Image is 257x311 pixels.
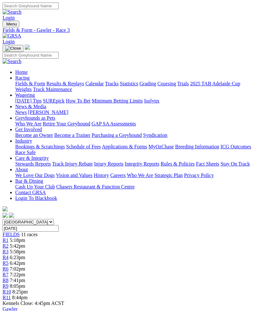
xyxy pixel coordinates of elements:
input: Search [3,52,59,59]
span: R9 [3,283,9,289]
img: Search [3,59,22,64]
a: R7 [3,272,9,277]
a: Login [3,39,15,44]
a: How To Bet [66,98,91,103]
span: 7:41pm [10,278,25,283]
img: facebook.svg [3,213,8,218]
div: Bar & Dining [15,184,254,190]
a: Coursing [157,81,176,86]
a: History [94,173,109,178]
a: Isolynx [144,98,159,103]
button: Toggle navigation [3,21,19,27]
span: 8:44pm [12,295,28,300]
a: Who We Are [15,121,42,126]
div: Greyhounds as Pets [15,121,254,127]
input: Select date [3,225,59,232]
a: Grading [140,81,156,86]
span: 7:22pm [10,272,25,277]
a: 2025 TAB Adelaide Cup [190,81,240,86]
a: We Love Our Dogs [15,173,55,178]
span: R3 [3,249,9,254]
a: Care & Integrity [15,155,49,161]
div: Wagering [15,98,254,104]
a: Fields & Form - Gawler - Race 3 [3,27,254,33]
a: News [15,110,27,115]
span: R5 [3,260,9,266]
a: Careers [110,173,126,178]
a: Race Safe [15,150,36,155]
a: Integrity Reports [125,161,159,166]
a: R8 [3,278,9,283]
a: R6 [3,266,9,272]
a: About [15,167,28,172]
button: Toggle navigation [3,45,23,52]
img: twitter.svg [9,213,14,218]
a: Retire Your Greyhound [43,121,90,126]
a: Weights [15,87,32,92]
a: Breeding Information [175,144,219,149]
a: Injury Reports [94,161,123,166]
a: Login To Blackbook [15,195,57,201]
a: Rules & Policies [161,161,195,166]
span: 7:02pm [10,266,25,272]
a: Track Injury Rebate [52,161,93,166]
img: Search [3,9,22,15]
span: 6:23pm [10,255,25,260]
a: Industry [15,138,32,144]
a: [PERSON_NAME] [28,110,68,115]
a: Fact Sheets [196,161,219,166]
a: Results & Replays [46,81,84,86]
span: FIELDS [3,232,20,237]
div: Care & Integrity [15,161,254,167]
a: Applications & Forms [102,144,147,149]
span: 5:58pm [10,249,25,254]
a: Stay On Track [221,161,250,166]
a: R10 [3,289,11,294]
a: Calendar [85,81,104,86]
a: Tracks [105,81,119,86]
a: Bar & Dining [15,178,43,184]
a: Contact GRSA [15,190,46,195]
span: 11 races [21,232,37,237]
span: 8:25pm [12,289,28,294]
a: R11 [3,295,11,300]
div: Racing [15,81,254,92]
a: Racing [15,75,30,81]
span: 6:42pm [10,260,25,266]
span: 5:18pm [10,237,25,243]
a: SUREpick [43,98,64,103]
a: Privacy Policy [184,173,214,178]
a: Login [3,15,15,20]
a: News & Media [15,104,46,109]
a: Wagering [15,92,35,98]
a: Stewards Reports [15,161,51,166]
img: Close [5,46,21,51]
a: Become an Owner [15,132,53,138]
a: MyOzChase [148,144,174,149]
a: Home [15,69,28,75]
span: 8:05pm [10,283,25,289]
img: logo-grsa-white.png [3,206,8,211]
a: Statistics [120,81,138,86]
a: R4 [3,255,9,260]
a: ICG Outcomes [221,144,251,149]
a: Syndication [143,132,167,138]
a: [DATE] Tips [15,98,42,103]
div: Get Involved [15,132,254,138]
a: R1 [3,237,9,243]
a: R2 [3,243,9,249]
a: Greyhounds as Pets [15,115,55,121]
a: Who We Are [127,173,153,178]
a: Get Involved [15,127,42,132]
span: 5:42pm [10,243,25,249]
input: Search [3,3,59,9]
img: logo-grsa-white.png [25,45,30,50]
